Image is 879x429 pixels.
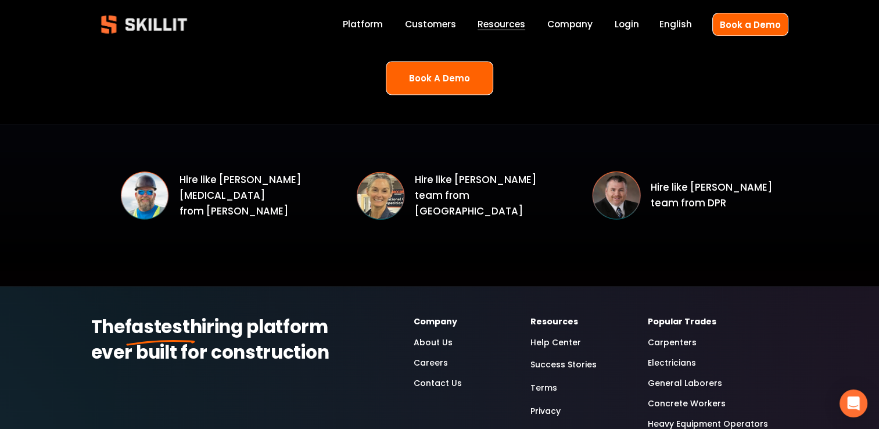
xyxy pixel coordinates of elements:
a: Help Center [530,336,581,349]
a: About Us [414,336,453,349]
p: Hire like [PERSON_NAME] team from DPR [651,180,788,211]
a: Customers [404,17,455,33]
strong: The [91,313,125,344]
strong: Resources [530,315,578,330]
a: Platform [343,17,383,33]
a: Electricians [648,356,696,370]
p: Hire like [PERSON_NAME] team from [GEOGRAPHIC_DATA] [415,172,552,219]
a: Terms [530,380,557,396]
a: Carpenters [648,336,697,349]
a: General Laborers [648,377,722,390]
strong: Popular Trades [648,315,716,330]
strong: hiring platform ever built for construction [91,313,332,370]
a: Book a Demo [712,13,788,35]
a: folder dropdown [478,17,525,33]
a: Company [547,17,593,33]
a: Careers [414,356,448,370]
strong: Company [414,315,457,330]
p: Hire like [PERSON_NAME][MEDICAL_DATA] from [PERSON_NAME] [180,172,317,219]
img: Skillit [91,7,197,42]
p: From speciality trades to enterprise contractors, Skillit is 10x faster than Indeed and 20x more ... [238,2,641,38]
a: Privacy [530,403,561,419]
a: Concrete Workers [648,397,726,410]
a: Book A Demo [386,61,494,95]
div: Open Intercom Messenger [839,389,867,417]
a: Contact Us [414,377,462,390]
strong: fastest [125,313,190,344]
span: English [659,17,692,31]
a: Login [615,17,639,33]
span: Resources [478,17,525,31]
div: language picker [659,17,692,33]
a: Success Stories [530,357,597,373]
